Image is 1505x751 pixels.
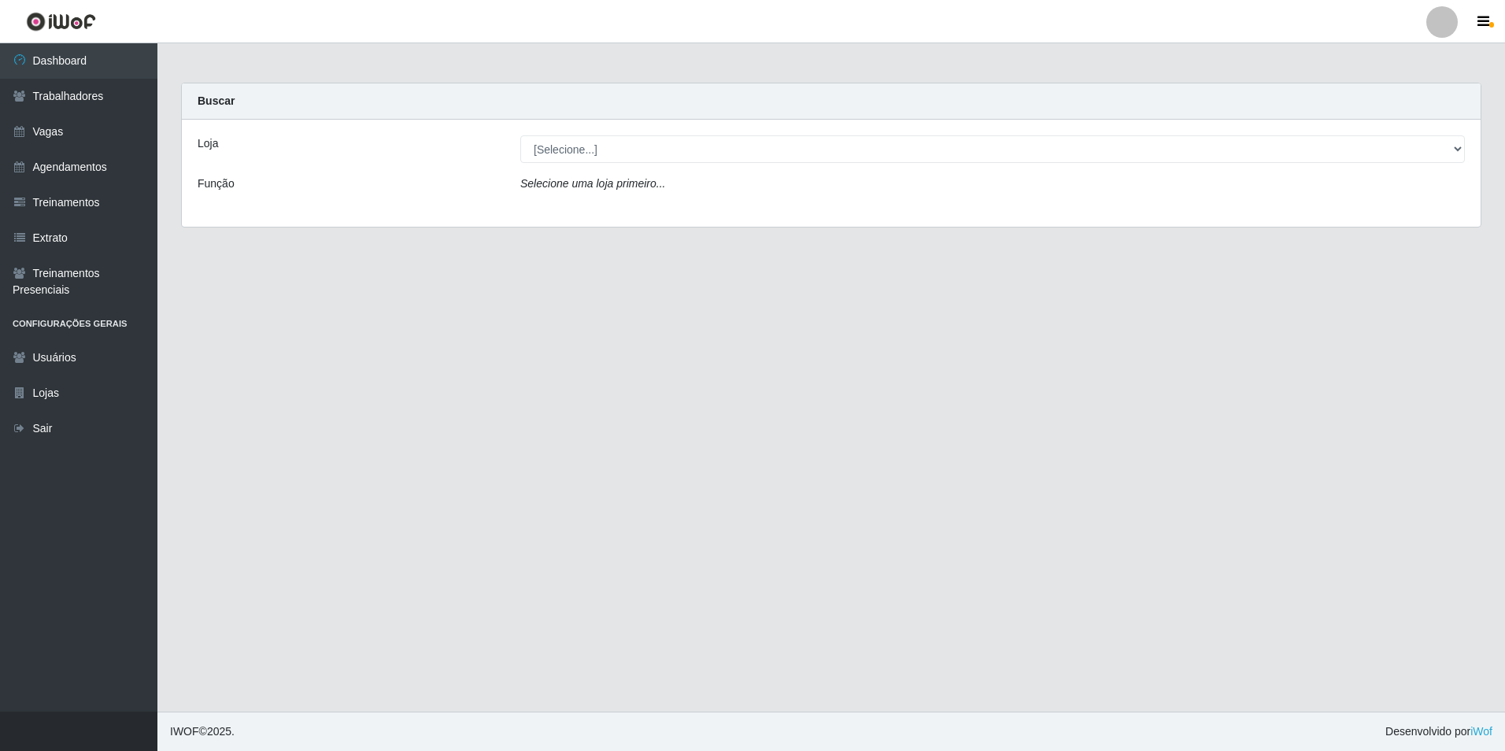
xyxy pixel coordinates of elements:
a: iWof [1470,725,1492,738]
span: © 2025 . [170,723,235,740]
label: Função [198,176,235,192]
i: Selecione uma loja primeiro... [520,177,665,190]
label: Loja [198,135,218,152]
span: Desenvolvido por [1385,723,1492,740]
span: IWOF [170,725,199,738]
strong: Buscar [198,94,235,107]
img: CoreUI Logo [26,12,96,31]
